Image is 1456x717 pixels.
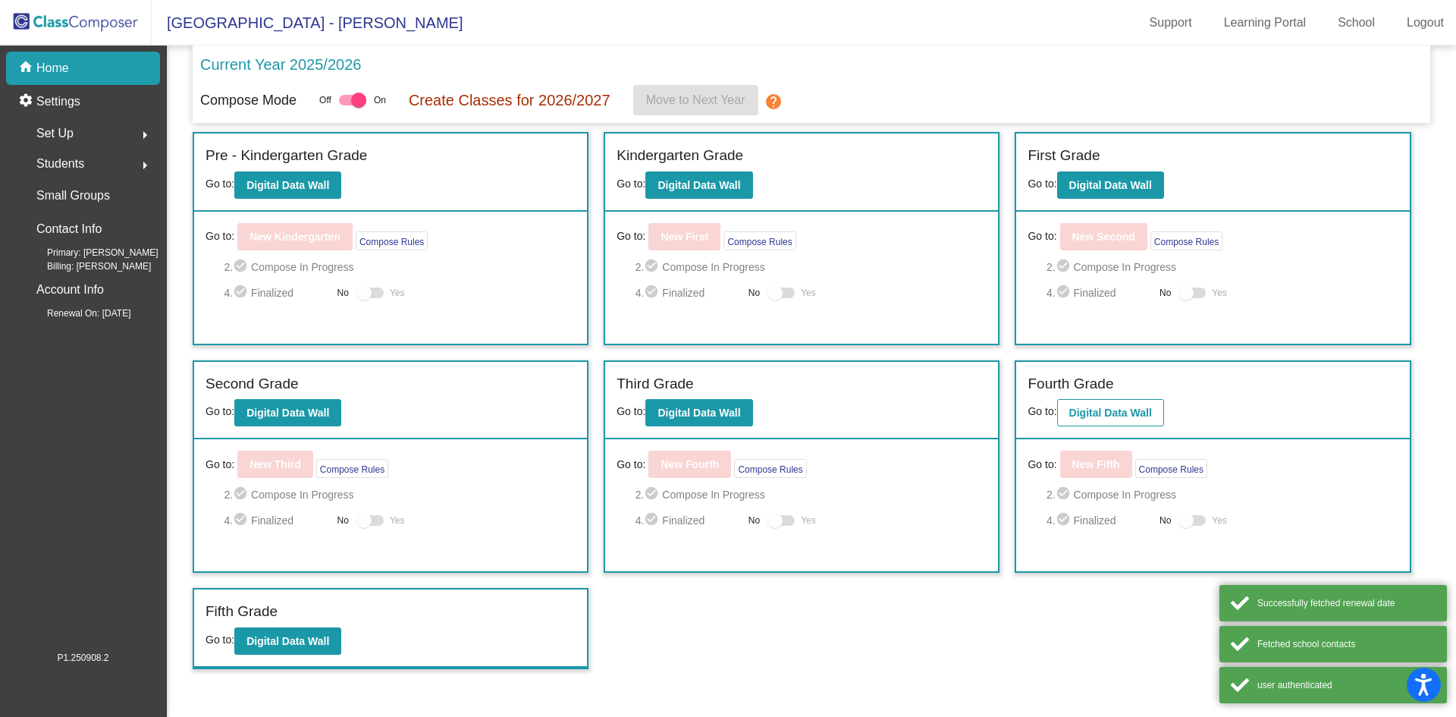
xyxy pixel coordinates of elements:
label: Kindergarten Grade [617,145,743,167]
span: Renewal On: [DATE] [23,307,130,320]
label: Third Grade [617,373,693,395]
span: Off [319,93,331,107]
a: School [1326,11,1387,35]
span: 2. Compose In Progress [635,258,987,276]
span: Go to: [206,178,234,190]
span: 2. Compose In Progress [224,486,576,504]
mat-icon: settings [18,93,36,111]
button: Compose Rules [1135,459,1207,478]
p: Small Groups [36,185,110,206]
button: Compose Rules [1150,231,1222,250]
b: Digital Data Wall [246,179,329,191]
b: Digital Data Wall [1069,407,1152,419]
mat-icon: check_circle [233,511,251,530]
span: Go to: [617,457,645,473]
b: Digital Data Wall [1069,179,1152,191]
span: 4. Finalized [1046,511,1152,530]
span: Primary: [PERSON_NAME] [23,246,158,259]
span: 2. Compose In Progress [1046,258,1398,276]
span: 4. Finalized [224,511,329,530]
span: 4. Finalized [224,284,329,302]
span: Move to Next Year [646,93,745,106]
button: Digital Data Wall [645,171,752,199]
span: Go to: [206,634,234,646]
button: Compose Rules [356,231,428,250]
span: Yes [801,284,816,302]
span: 2. Compose In Progress [224,258,576,276]
a: Learning Portal [1212,11,1319,35]
span: Go to: [617,405,645,417]
span: Go to: [206,228,234,244]
mat-icon: check_circle [1056,284,1074,302]
button: Digital Data Wall [234,399,341,426]
button: New Fourth [648,451,731,478]
button: New Third [237,451,313,478]
span: Billing: [PERSON_NAME] [23,259,151,273]
mat-icon: check_circle [644,284,662,302]
p: Create Classes for 2026/2027 [409,89,610,112]
mat-icon: check_circle [644,511,662,530]
label: First Grade [1028,145,1100,167]
span: On [374,93,386,107]
span: No [748,514,760,527]
span: 2. Compose In Progress [1046,486,1398,504]
div: Fetched school contacts [1257,637,1436,651]
span: No [337,514,349,527]
mat-icon: check_circle [644,486,662,504]
b: Digital Data Wall [657,407,740,419]
div: user authenticated [1257,678,1436,692]
mat-icon: check_circle [1056,258,1074,276]
b: New Fifth [1072,458,1120,470]
span: Go to: [1028,178,1056,190]
span: Yes [1212,284,1227,302]
span: Yes [390,511,405,530]
mat-icon: check_circle [1056,511,1074,530]
p: Account Info [36,279,104,300]
p: Contact Info [36,219,102,240]
span: Go to: [206,405,234,417]
b: Digital Data Wall [657,179,740,191]
span: No [1159,286,1171,300]
mat-icon: check_circle [233,258,251,276]
span: 4. Finalized [635,284,741,302]
b: New First [661,231,708,243]
b: New Kindergarten [249,231,340,243]
span: Go to: [1028,457,1056,473]
b: New Second [1072,231,1135,243]
span: Yes [390,284,405,302]
span: 2. Compose In Progress [635,486,987,504]
button: New Fifth [1060,451,1132,478]
mat-icon: check_circle [644,258,662,276]
button: New Second [1060,223,1147,250]
p: Current Year 2025/2026 [200,53,361,76]
button: Move to Next Year [633,85,758,115]
b: Digital Data Wall [246,407,329,419]
p: Settings [36,93,80,111]
button: Compose Rules [316,459,388,478]
span: Yes [1212,511,1227,530]
p: Compose Mode [200,90,297,111]
span: Go to: [1028,228,1056,244]
button: Digital Data Wall [645,399,752,426]
label: Second Grade [206,373,299,395]
label: Pre - Kindergarten Grade [206,145,367,167]
span: [GEOGRAPHIC_DATA] - [PERSON_NAME] [152,11,463,35]
mat-icon: check_circle [233,486,251,504]
b: New Fourth [661,458,719,470]
b: Digital Data Wall [246,635,329,647]
button: Compose Rules [723,231,795,250]
button: New Kindergarten [237,223,353,250]
button: Compose Rules [734,459,806,478]
a: Logout [1395,11,1456,35]
p: Home [36,59,69,77]
button: Digital Data Wall [234,627,341,655]
div: Successfully fetched renewal date [1257,596,1436,610]
span: 4. Finalized [635,511,741,530]
span: Yes [801,511,816,530]
button: Digital Data Wall [1057,399,1164,426]
button: New First [648,223,720,250]
a: Support [1137,11,1204,35]
span: 4. Finalized [1046,284,1152,302]
span: No [748,286,760,300]
span: No [337,286,349,300]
